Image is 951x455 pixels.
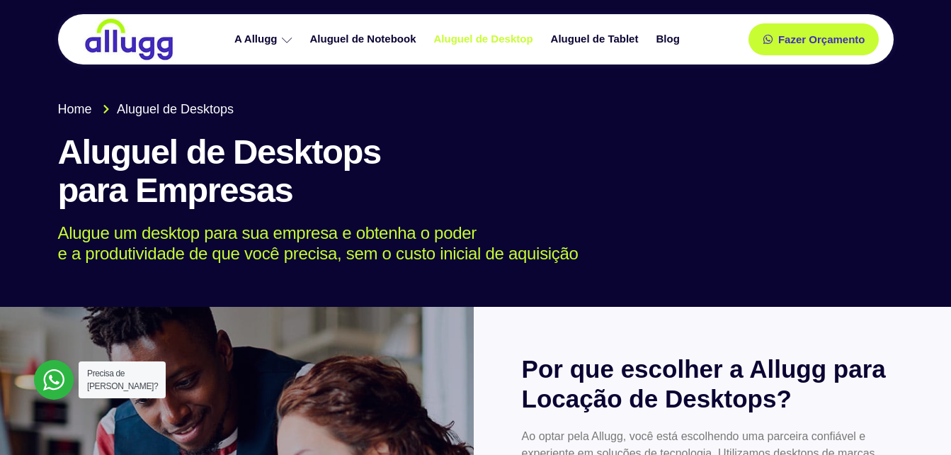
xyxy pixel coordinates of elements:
[544,27,649,52] a: Aluguel de Tablet
[113,100,234,119] span: Aluguel de Desktops
[649,27,690,52] a: Blog
[87,369,158,391] span: Precisa de [PERSON_NAME]?
[880,387,951,455] iframe: Chat Widget
[522,354,904,414] h2: Por que escolher a Allugg para Locação de Desktops?
[303,27,427,52] a: Aluguel de Notebook
[83,18,175,61] img: locação de TI é Allugg
[58,223,873,264] p: Alugue um desktop para sua empresa e obtenha o poder e a produtividade de que você precisa, sem o...
[748,23,879,55] a: Fazer Orçamento
[778,34,865,45] span: Fazer Orçamento
[58,133,894,210] h1: Aluguel de Desktops para Empresas
[58,100,92,119] span: Home
[427,27,544,52] a: Aluguel de Desktop
[227,27,303,52] a: A Allugg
